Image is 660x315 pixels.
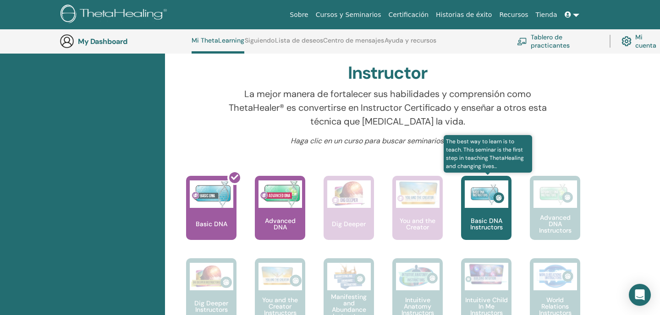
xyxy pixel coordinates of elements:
[444,135,532,173] span: The best way to learn is to teach. This seminar is the first step in teaching ThetaHealing and ch...
[190,263,233,290] img: Dig Deeper Instructors
[258,263,302,290] img: You and the Creator Instructors
[275,37,323,51] a: Lista de deseos
[461,217,511,230] p: Basic DNA Instructors
[465,263,508,285] img: Intuitive Child In Me Instructors
[396,180,440,206] img: You and the Creator
[385,37,436,51] a: Ayuda y recursos
[60,5,170,25] img: logo.png
[461,176,511,258] a: The best way to learn is to teach. This seminar is the first step in teaching ThetaHealing and ch...
[255,217,305,230] p: Advanced DNA
[392,217,443,230] p: You and the Creator
[78,37,170,46] h3: My Dashboard
[190,180,233,208] img: Basic DNA
[245,37,275,51] a: Siguiendo
[392,176,443,258] a: You and the Creator You and the Creator
[530,214,580,234] p: Advanced DNA Instructors
[495,6,532,23] a: Recursos
[530,176,580,258] a: Advanced DNA Instructors Advanced DNA Instructors
[312,6,385,23] a: Cursos y Seminarios
[348,63,428,84] h2: Instructor
[323,37,384,51] a: Centro de mensajes
[517,38,527,45] img: chalkboard-teacher.svg
[186,176,236,258] a: Basic DNA Basic DNA
[217,87,559,128] p: La mejor manera de fortalecer sus habilidades y comprensión como ThetaHealer® es convertirse en I...
[533,180,577,208] img: Advanced DNA Instructors
[532,6,561,23] a: Tienda
[186,300,236,313] p: Dig Deeper Instructors
[255,176,305,258] a: Advanced DNA Advanced DNA
[396,263,440,290] img: Intuitive Anatomy Instructors
[629,284,651,306] div: Open Intercom Messenger
[60,34,74,49] img: generic-user-icon.jpg
[517,31,599,51] a: Tablero de practicantes
[385,6,432,23] a: Certificación
[327,263,371,290] img: Manifesting and Abundance Instructors
[324,176,374,258] a: Dig Deeper Dig Deeper
[258,180,302,208] img: Advanced DNA
[327,180,371,208] img: Dig Deeper
[328,221,369,227] p: Dig Deeper
[533,263,577,290] img: World Relations Instructors
[192,37,244,54] a: Mi ThetaLearning
[621,34,632,49] img: cog.svg
[217,136,559,147] p: Haga clic en un curso para buscar seminarios disponibles
[286,6,312,23] a: Sobre
[465,180,508,208] img: Basic DNA Instructors
[432,6,495,23] a: Historias de éxito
